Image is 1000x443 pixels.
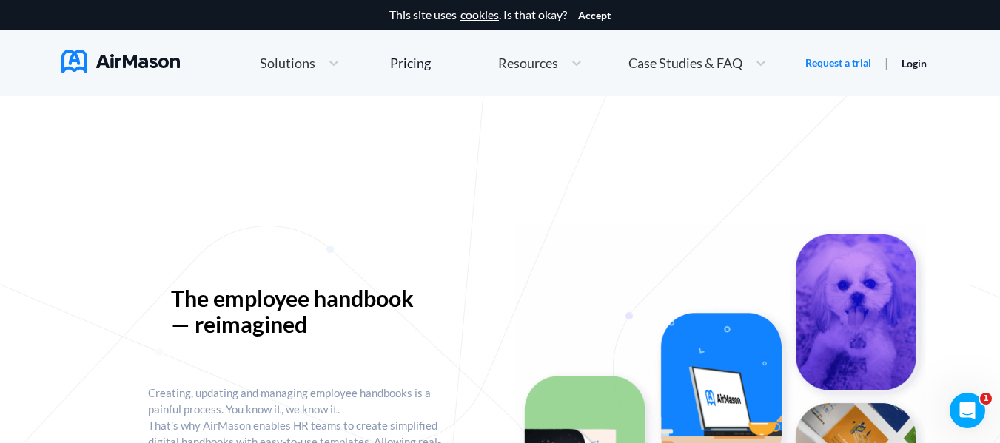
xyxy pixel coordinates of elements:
a: cookies [460,8,499,21]
a: Request a trial [805,55,871,70]
iframe: Intercom live chat [950,393,985,428]
div: Pricing [390,56,431,70]
a: Login [902,57,927,70]
span: 1 [980,393,992,405]
a: Pricing [390,50,431,76]
button: Accept cookies [578,10,611,21]
img: AirMason Logo [61,50,180,73]
span: Resources [498,56,558,70]
p: The employee handbook — reimagined [171,285,430,337]
span: Case Studies & FAQ [628,56,742,70]
span: Solutions [260,56,315,70]
span: | [885,55,888,70]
